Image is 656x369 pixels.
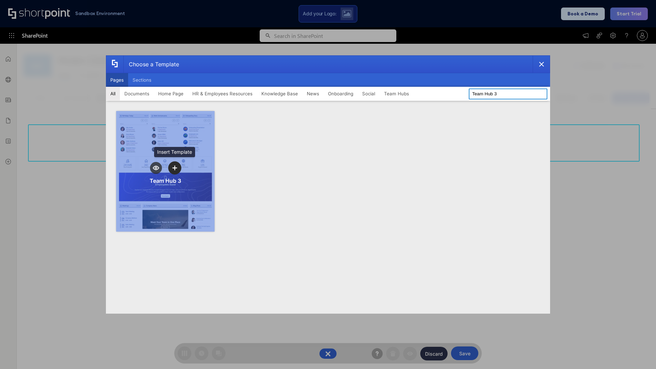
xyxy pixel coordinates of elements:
[128,73,156,87] button: Sections
[188,87,257,100] button: HR & Employees Resources
[154,87,188,100] button: Home Page
[150,177,181,184] div: Team Hub 3
[358,87,380,100] button: Social
[106,55,550,314] div: template selector
[120,87,154,100] button: Documents
[302,87,324,100] button: News
[380,87,413,100] button: Team Hubs
[123,56,179,73] div: Choose a Template
[106,87,120,100] button: All
[622,336,656,369] iframe: Chat Widget
[257,87,302,100] button: Knowledge Base
[324,87,358,100] button: Onboarding
[106,73,128,87] button: Pages
[469,88,547,99] input: Search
